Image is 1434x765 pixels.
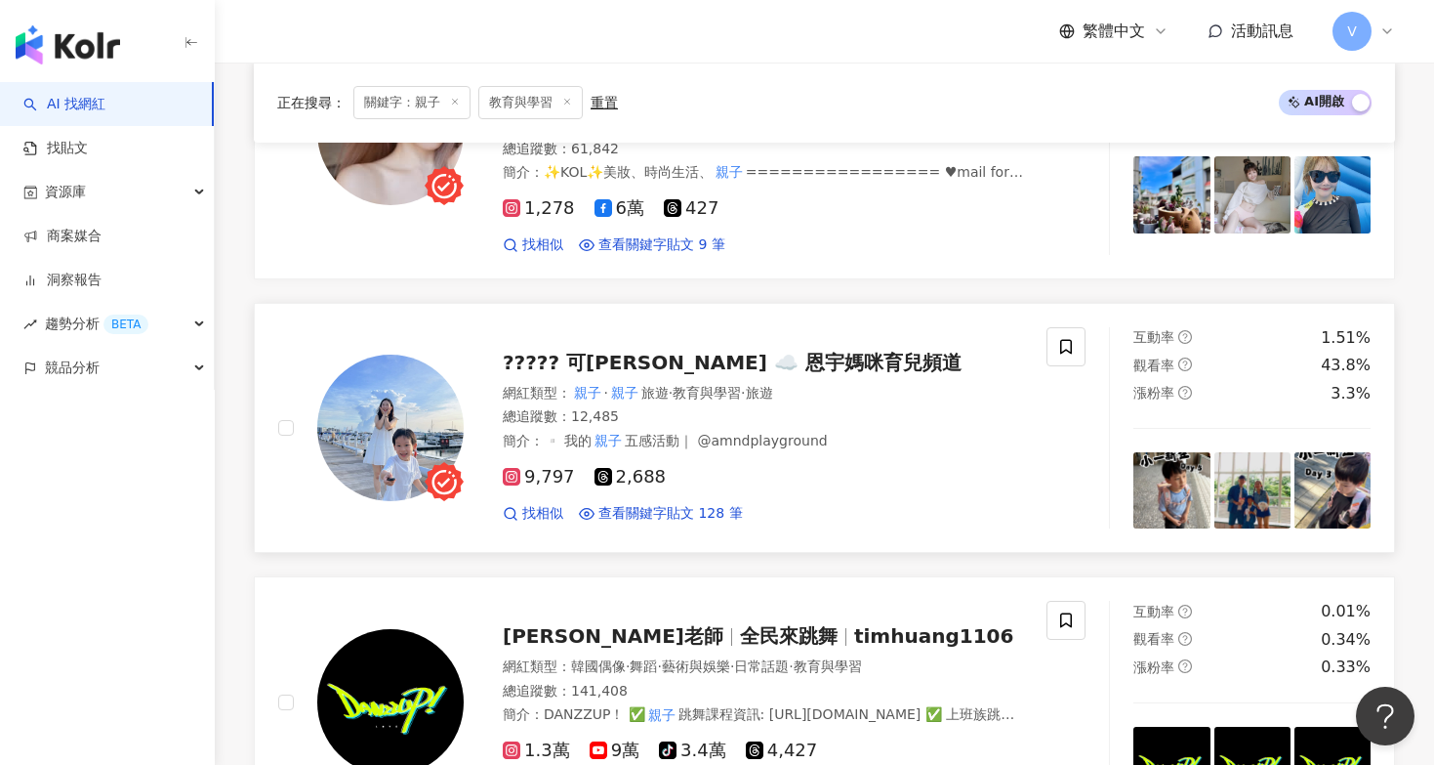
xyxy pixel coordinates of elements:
span: 教育與學習 [673,385,741,401]
div: 43.8% [1321,355,1371,376]
span: DANZZUP！ ✅ [544,706,645,722]
span: ✨KOL✨美妝、時尚生活、 [544,164,713,180]
span: question-circle [1178,632,1192,646]
span: 9萬 [590,741,639,761]
span: question-circle [1178,386,1192,400]
span: 藝術與娛樂 [662,659,730,674]
span: · [626,659,630,674]
span: ================= ♥mail for work (合作請洽）: [EMAIL_ADDRESS][DOMAIN_NAME] ================= FB粉專。請追縱👇... [503,164,1023,218]
a: 找相似 [503,235,563,255]
span: · [741,385,745,401]
div: 網紅類型 ： [503,384,1023,404]
iframe: Help Scout Beacon - Open [1356,687,1414,745]
div: 網紅類型 ： [503,658,1023,677]
div: 3.3% [1331,383,1371,404]
span: 4,427 [746,741,818,761]
a: searchAI 找網紅 [23,95,105,114]
span: ▫️ 我的 [544,433,592,448]
span: 競品分析 [45,346,100,390]
a: 查看關鍵字貼文 9 筆 [579,235,725,255]
img: post-image [1133,156,1209,233]
span: 3.4萬 [659,741,726,761]
span: 資源庫 [45,170,86,214]
mark: 親子 [608,382,641,404]
span: [PERSON_NAME]老師 [503,624,723,648]
span: · [669,385,673,401]
mark: 親子 [645,704,678,726]
img: post-image [1294,156,1371,233]
span: 9,797 [503,467,575,488]
span: 1.3萬 [503,741,570,761]
span: · [657,659,661,674]
span: 簡介 ： [503,430,828,451]
span: question-circle [1178,330,1192,344]
span: · [789,659,793,674]
span: 韓國偶像 [571,659,626,674]
a: 商案媒合 [23,227,102,246]
img: KOL Avatar [317,355,464,501]
span: timhuang1106 [854,624,1013,648]
span: V [1347,21,1357,42]
a: 找相似 [503,504,563,524]
img: post-image [1214,452,1291,529]
div: 總追蹤數 ： 61,842 [503,140,1023,159]
span: 活動訊息 [1231,21,1293,40]
span: 觀看率 [1133,358,1174,373]
div: 重置 [591,95,618,110]
span: 教育與學習 [794,659,862,674]
span: 舞蹈 [630,659,657,674]
div: 0.01% [1321,601,1371,622]
mark: 親子 [592,430,625,451]
span: question-circle [1178,659,1192,673]
div: 0.33% [1321,657,1371,678]
span: 五感活動｜ @amndplayground [625,433,828,448]
span: 漲粉率 [1133,659,1174,675]
div: 1.51% [1321,327,1371,349]
span: 2,688 [594,467,667,488]
span: question-circle [1178,605,1192,618]
img: logo [16,25,120,64]
span: 全民來跳舞 [740,624,838,648]
span: 找相似 [522,504,563,524]
div: BETA [103,315,148,334]
span: 跳舞課程資訊: [URL][DOMAIN_NAME] ✅ 上班族跳舞課程資訊: [URL][DOMAIN_NAME] ✅ 完全零基礎跳舞課程資訊: ht [503,706,1014,742]
span: · [604,385,608,401]
span: ????? 可[PERSON_NAME] ☁️ 恩宇媽咪育兒頻道 [503,351,962,374]
a: 找貼文 [23,139,88,158]
span: 6萬 [594,198,644,219]
span: 旅遊 [746,385,773,401]
span: rise [23,318,37,331]
span: 1,278 [503,198,575,219]
span: 日常話題 [734,659,789,674]
div: 總追蹤數 ： 141,408 [503,682,1023,701]
div: 0.34% [1321,629,1371,651]
span: 427 [664,198,718,219]
span: 觀看率 [1133,631,1174,647]
img: post-image [1294,452,1371,529]
span: 關鍵字：親子 [353,86,471,119]
span: 查看關鍵字貼文 128 筆 [598,504,743,524]
span: 找相似 [522,235,563,255]
img: post-image [1133,452,1209,529]
span: 查看關鍵字貼文 9 筆 [598,235,725,255]
span: 互動率 [1133,329,1174,345]
span: 旅遊 [641,385,669,401]
mark: 親子 [571,382,604,404]
a: 洞察報告 [23,271,102,290]
img: post-image [1214,156,1291,233]
a: 查看關鍵字貼文 128 筆 [579,504,743,524]
span: 正在搜尋 ： [277,95,346,110]
span: 互動率 [1133,604,1174,619]
a: KOL Avatar????? 可[PERSON_NAME] ☁️ 恩宇媽咪育兒頻道網紅類型：親子·親子旅遊·教育與學習·旅遊總追蹤數：12,485簡介：▫️ 我的親子五感活動｜ @amndpl... [254,303,1395,553]
span: · [730,659,734,674]
span: 漲粉率 [1133,385,1174,401]
mark: 親子 [713,161,746,183]
span: 教育與學習 [478,86,583,119]
span: 趨勢分析 [45,302,148,346]
span: question-circle [1178,358,1192,371]
span: 繁體中文 [1083,21,1145,42]
div: 總追蹤數 ： 12,485 [503,407,1023,427]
